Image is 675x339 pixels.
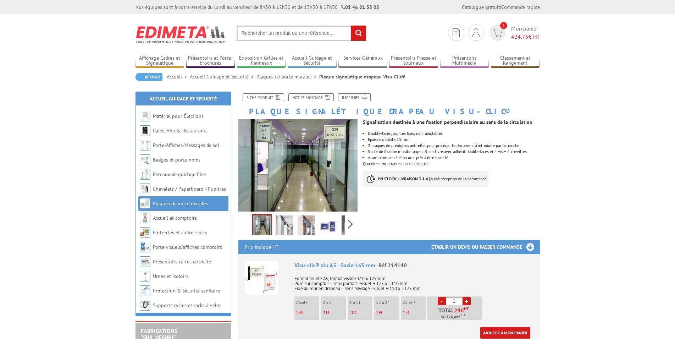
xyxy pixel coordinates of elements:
[135,55,184,67] a: Affichage Cadres et Signalétique
[237,26,366,41] input: Rechercher un produit ou une référence...
[501,4,540,10] a: Commande rapide
[463,297,471,305] a: +
[150,95,217,102] a: Accueil Guidage et Sécurité
[492,29,503,37] img: devis rapide
[140,140,150,151] img: Porte-Affiches/Messages de sol
[368,143,540,148] li: 2 plaques de plexiglass antireflet pour protéger le document à introduire par la tranche
[140,184,150,194] img: Chevalets / Paperboard / Pupitres
[288,93,334,101] a: Notice Montage
[153,142,219,148] a: Porte-Affiches/Messages de sol
[153,273,188,279] a: Urnes et isoloirs
[245,240,278,254] p: Prix indiqué HT
[363,116,545,194] div: Quantités importantes, nous consulter
[256,73,319,80] a: Plaques de porte murales
[153,288,220,294] a: Protection & Sécurité sanitaire
[140,242,150,252] img: Porte-visuels/affiches comptoirs
[342,215,359,237] img: 214140_214141_214142_214143_214144_214145_changement_affiche.jpg
[320,215,337,237] img: drapeau_accroche_murale_verticale_horizontale_214041_214043.jpg
[349,310,354,316] span: 20
[135,73,162,81] a: Retour
[140,213,150,223] img: Accueil et comptoirs
[491,55,540,67] a: Classement et Rangement
[389,55,438,67] a: Présentoirs Presse et Journaux
[454,307,461,313] span: 24
[153,127,208,134] a: Cafés, Hôtels, Restaurants
[288,55,337,67] a: Accueil Guidage et Sécurité
[135,4,379,11] div: Nos équipes sont à votre service du lundi au vendredi de 8h30 à 12h30 et de 13h30 à 17h30
[190,73,256,80] a: Accueil Guidage et Sécurité
[319,73,405,80] li: Plaque signalétique drapeau Visu-Clic®
[140,271,150,281] img: Urnes et isoloirs
[460,313,466,317] sup: TTC
[237,55,286,67] a: Exposition Grilles et Panneaux
[368,137,540,142] li: Epaisseur totale 15 mm
[153,244,222,250] a: Porte-visuels/affiches comptoirs
[511,33,529,40] span: 424,75
[294,271,533,291] p: Format feuille A5, format visible 110 x 175 mm Posé sur comptoir = sens portrait - visuel H 175 x...
[135,21,226,48] img: Edimeta
[462,4,540,11] div: |
[368,131,540,136] li: Double-faces, profilés fixes non rabattables
[449,314,458,320] span: 28,80
[153,302,221,308] a: Supports cycles et racks à vélos
[186,55,235,67] a: Présentoirs et Porte-brochures
[511,33,540,41] span: € HT
[429,307,482,320] p: Total
[462,4,500,10] a: Catalogue gratuit
[511,24,540,41] span: Mon panier
[349,310,372,315] p: €
[140,169,150,180] img: Poteaux de guidage files
[140,256,150,267] img: Présentoirs cartes de visite
[464,306,469,311] sup: HT
[153,229,207,236] a: Porte-clés et coffres-forts
[403,310,426,315] p: €
[368,149,540,154] li: Socle de fixation murale largeur 5 cm livré avec adhésif double-faces et 4 vis + 4 chevilles
[140,111,150,121] img: Matériel pour Élections
[153,215,197,221] a: Accueil et comptoirs
[368,155,540,160] li: Aluminium anodisé naturel prêt à être installé
[378,262,407,269] span: Réf.214140
[500,22,507,29] span: 1
[245,261,278,295] img: Visu-clic® alu A5 - Socle 165 mm
[453,28,460,37] img: devis rapide
[376,300,399,305] p: 12 à 24
[153,157,200,163] a: Badges et porte-noms
[376,310,381,316] span: 19
[140,198,150,209] img: Plaques de porte murales
[323,310,346,315] p: €
[243,93,284,101] a: Fiche produit
[338,93,371,101] a: Imprimer
[153,186,226,192] a: Chevalets / Paperboard / Pupitres
[296,300,319,305] p: L'unité
[341,4,379,10] strong: 01 46 81 33 03
[378,176,438,181] strong: EN STOCK, LIVRAISON 3 à 4 jours
[347,218,354,230] span: Next
[441,314,466,320] span: Soit €
[140,300,150,311] img: Supports cycles et racks à vélos
[488,24,540,41] a: devis rapide 1 Mon panier 424,75€ HT
[472,28,480,37] img: devis rapide
[376,310,399,315] p: €
[480,327,530,339] a: Ajouter à mon panier
[140,285,150,296] img: Protection & Sécurité sanitaire
[403,310,408,316] span: 17
[153,200,208,207] a: Plaques de porte murales
[294,261,533,269] div: Visu-clic® alu A5 - Socle 165 mm -
[253,215,271,237] img: drapeau_accroche_murale_verticale_horizontale_mise_en_scene_214041_214143.png
[461,307,464,313] span: €
[431,240,540,254] h3: Etablir un devis ou passer commande
[349,300,372,305] p: 6 à 11
[363,119,532,125] strong: Signalisation destinée à une fixation perpendiculaire au sens de la circulation
[153,171,206,177] a: Poteaux de guidage files
[153,113,204,119] a: Matériel pour Élections
[323,300,346,305] p: 2 à 5
[363,171,488,187] p: à réception de la commande
[167,73,190,80] a: Accueil
[140,227,150,238] img: Porte-clés et coffres-forts
[403,300,426,305] p: 25 et +
[323,310,328,316] span: 21
[298,215,315,237] img: drapeau_accroche_murale_horizontale_mise_en_scene_214141.jpg
[140,125,150,136] img: Cafés, Hôtels, Restaurants
[153,258,211,265] a: Présentoirs cartes de visite
[296,310,301,316] span: 24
